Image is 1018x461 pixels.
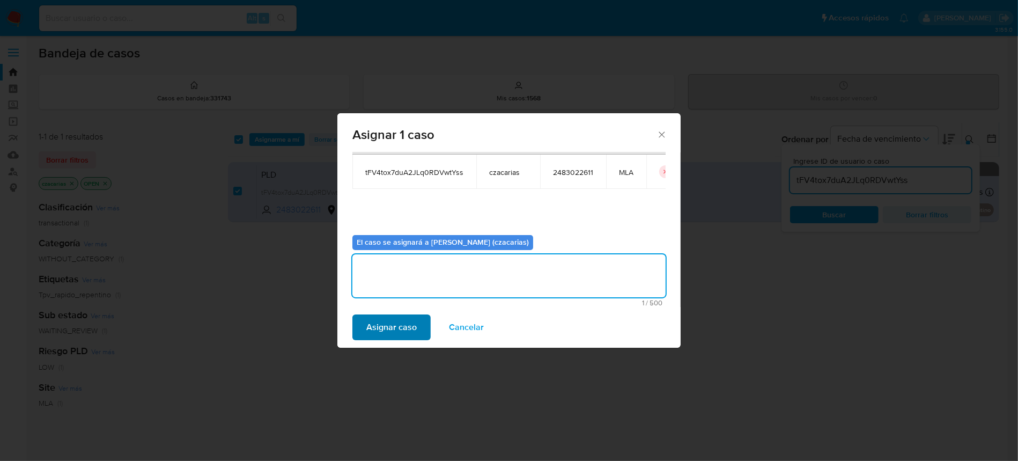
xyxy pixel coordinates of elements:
[366,316,417,339] span: Asignar caso
[365,167,463,177] span: tFV4tox7duA2JLq0RDVwtYss
[352,314,431,340] button: Asignar caso
[553,167,593,177] span: 2483022611
[357,237,529,247] b: El caso se asignará a [PERSON_NAME] (czacarias)
[356,299,662,306] span: Máximo 500 caracteres
[337,113,681,348] div: assign-modal
[435,314,498,340] button: Cancelar
[619,167,633,177] span: MLA
[659,165,672,178] button: icon-button
[449,316,484,339] span: Cancelar
[352,128,656,141] span: Asignar 1 caso
[656,129,666,139] button: Cerrar ventana
[489,167,527,177] span: czacarias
